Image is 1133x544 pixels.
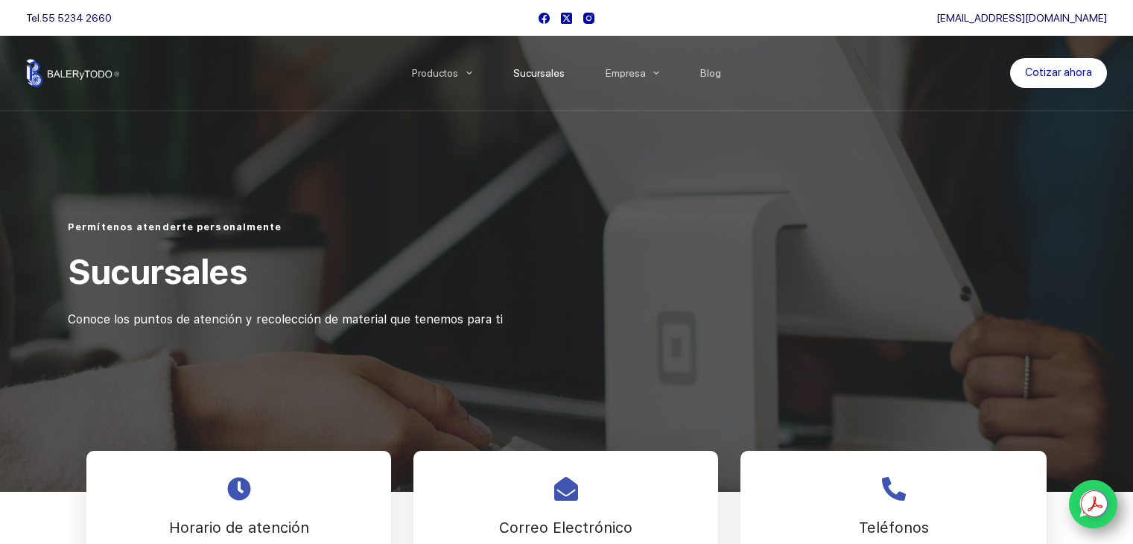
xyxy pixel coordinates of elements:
[169,519,309,537] span: Horario de atención
[68,221,282,233] span: Permítenos atenderte personalmente
[68,251,247,292] span: Sucursales
[583,13,594,24] a: Instagram
[26,59,119,87] img: Balerytodo
[859,519,929,537] span: Teléfonos
[561,13,572,24] a: X (Twitter)
[68,312,503,326] span: Conoce los puntos de atención y recolección de material que tenemos para ti
[499,519,632,537] span: Correo Electrónico
[26,12,112,24] span: Tel.
[42,12,112,24] a: 55 5234 2660
[391,36,742,110] nav: Menu Principal
[936,12,1107,24] a: [EMAIL_ADDRESS][DOMAIN_NAME]
[539,13,550,24] a: Facebook
[1010,58,1107,88] a: Cotizar ahora
[1069,480,1118,529] a: WhatsApp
